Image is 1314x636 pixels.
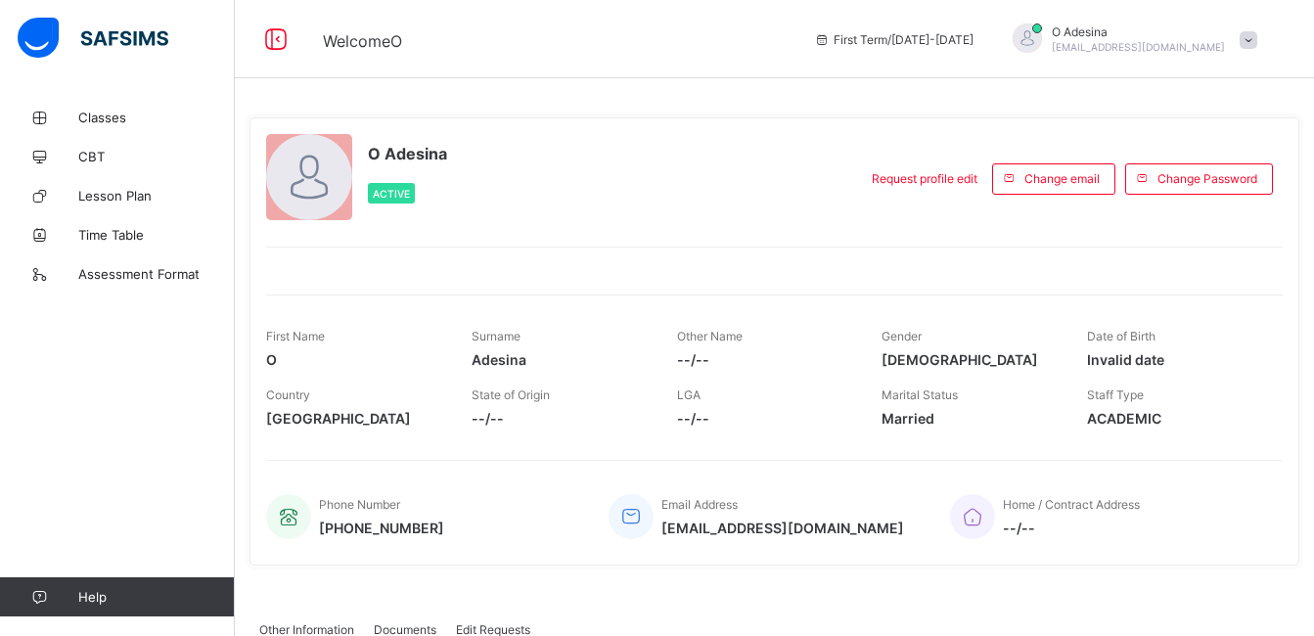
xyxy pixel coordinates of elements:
span: Phone Number [319,497,400,512]
img: safsims [18,18,168,59]
span: Active [373,188,410,200]
span: session/term information [814,32,974,47]
span: Married [882,410,1058,427]
span: Country [266,387,310,402]
span: --/-- [1003,520,1140,536]
span: Staff Type [1087,387,1144,402]
span: --/-- [677,410,853,427]
div: OAdesina [993,23,1267,56]
span: [DEMOGRAPHIC_DATA] [882,351,1058,368]
span: Surname [472,329,521,343]
span: O Adesina [368,144,447,163]
span: Help [78,589,234,605]
span: Gender [882,329,922,343]
span: Lesson Plan [78,188,235,204]
span: [PHONE_NUMBER] [319,520,444,536]
span: LGA [677,387,701,402]
span: Request profile edit [872,171,977,186]
span: Invalid date [1087,351,1263,368]
span: Welcome O [323,31,402,51]
span: [EMAIL_ADDRESS][DOMAIN_NAME] [661,520,904,536]
span: Classes [78,110,235,125]
span: Adesina [472,351,648,368]
span: Other Name [677,329,743,343]
span: --/-- [472,410,648,427]
span: State of Origin [472,387,550,402]
span: Change Password [1157,171,1257,186]
span: O [266,351,442,368]
span: [GEOGRAPHIC_DATA] [266,410,442,427]
span: ACADEMIC [1087,410,1263,427]
span: First Name [266,329,325,343]
span: Email Address [661,497,738,512]
span: Home / Contract Address [1003,497,1140,512]
span: [EMAIL_ADDRESS][DOMAIN_NAME] [1052,41,1225,53]
span: Change email [1024,171,1100,186]
span: --/-- [677,351,853,368]
span: O Adesina [1052,24,1225,39]
span: Date of Birth [1087,329,1155,343]
span: Marital Status [882,387,958,402]
span: Assessment Format [78,266,235,282]
span: CBT [78,149,235,164]
span: Time Table [78,227,235,243]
